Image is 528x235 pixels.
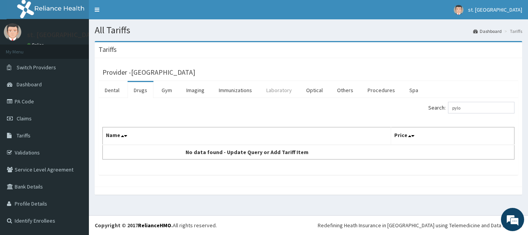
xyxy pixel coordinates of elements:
[403,82,424,98] a: Spa
[127,4,145,22] div: Minimize live chat window
[502,28,522,34] li: Tariffs
[448,102,514,113] input: Search:
[89,215,528,235] footer: All rights reserved.
[99,82,126,98] a: Dental
[361,82,401,98] a: Procedures
[428,102,514,113] label: Search:
[155,82,178,98] a: Gym
[17,132,31,139] span: Tariffs
[27,42,46,48] a: Online
[128,82,153,98] a: Drugs
[103,145,391,160] td: No data found - Update Query or Add Tariff Item
[17,64,56,71] span: Switch Providers
[4,154,147,182] textarea: Type your message and hit 'Enter'
[473,28,502,34] a: Dashboard
[260,82,298,98] a: Laboratory
[17,81,42,88] span: Dashboard
[4,23,21,41] img: User Image
[45,69,107,147] span: We're online!
[180,82,211,98] a: Imaging
[99,46,117,53] h3: Tariffs
[102,69,195,76] h3: Provider - [GEOGRAPHIC_DATA]
[468,6,522,13] span: st. [GEOGRAPHIC_DATA]
[331,82,359,98] a: Others
[391,127,514,145] th: Price
[95,222,173,229] strong: Copyright © 2017 .
[14,39,31,58] img: d_794563401_company_1708531726252_794563401
[27,31,100,38] p: st. [GEOGRAPHIC_DATA]
[138,222,171,229] a: RelianceHMO
[17,115,32,122] span: Claims
[95,25,522,35] h1: All Tariffs
[454,5,463,15] img: User Image
[40,43,130,53] div: Chat with us now
[213,82,258,98] a: Immunizations
[318,221,522,229] div: Redefining Heath Insurance in [GEOGRAPHIC_DATA] using Telemedicine and Data Science!
[103,127,391,145] th: Name
[300,82,329,98] a: Optical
